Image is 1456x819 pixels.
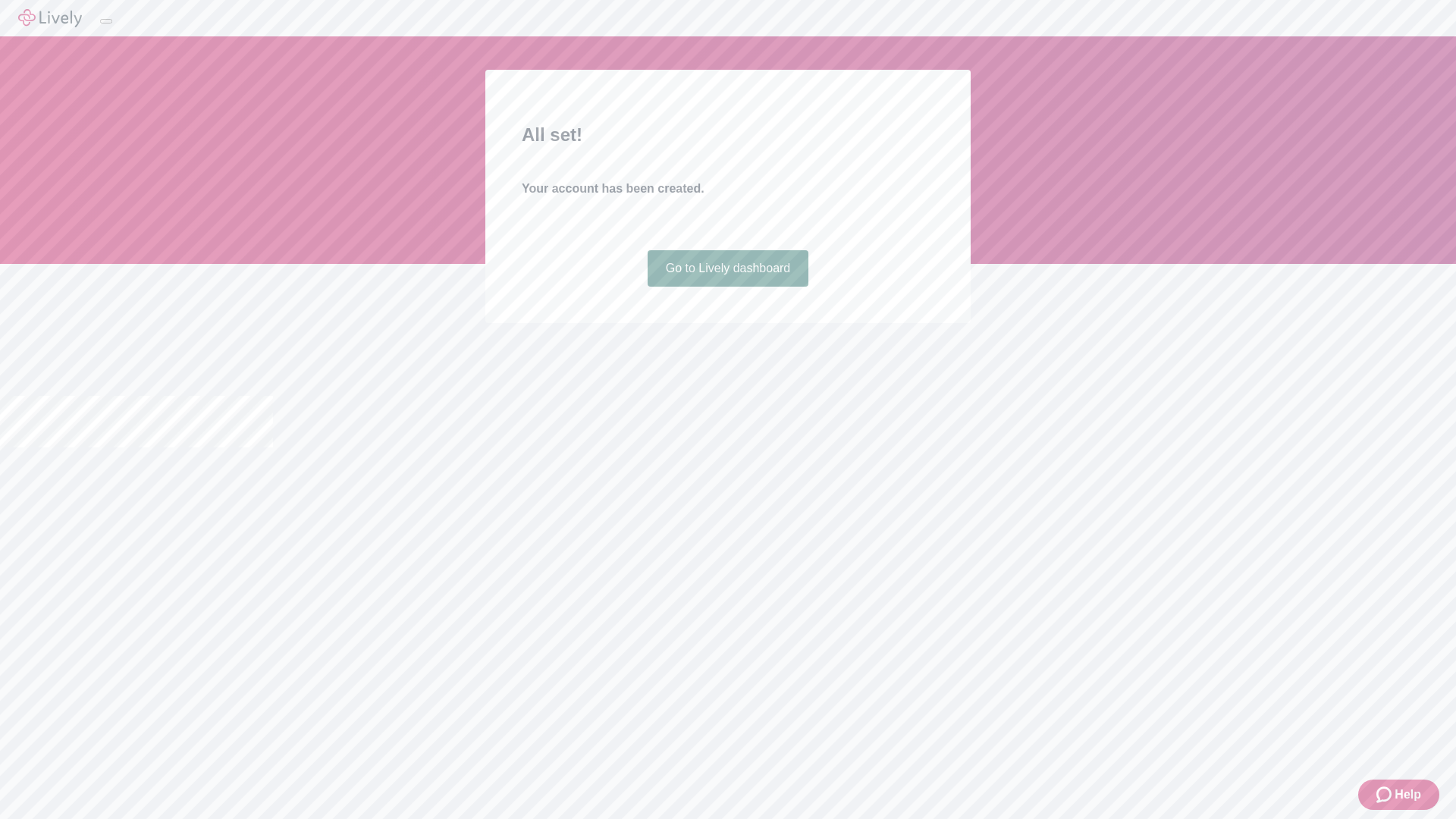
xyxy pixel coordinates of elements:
[18,9,82,27] img: Lively
[1395,786,1421,804] span: Help
[1376,786,1395,804] svg: Zendesk support icon
[100,19,112,24] button: Log out
[1358,780,1439,810] button: Zendesk support iconHelp
[522,180,934,198] h4: Your account has been created.
[522,121,934,149] h2: All set!
[648,250,809,287] a: Go to Lively dashboard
